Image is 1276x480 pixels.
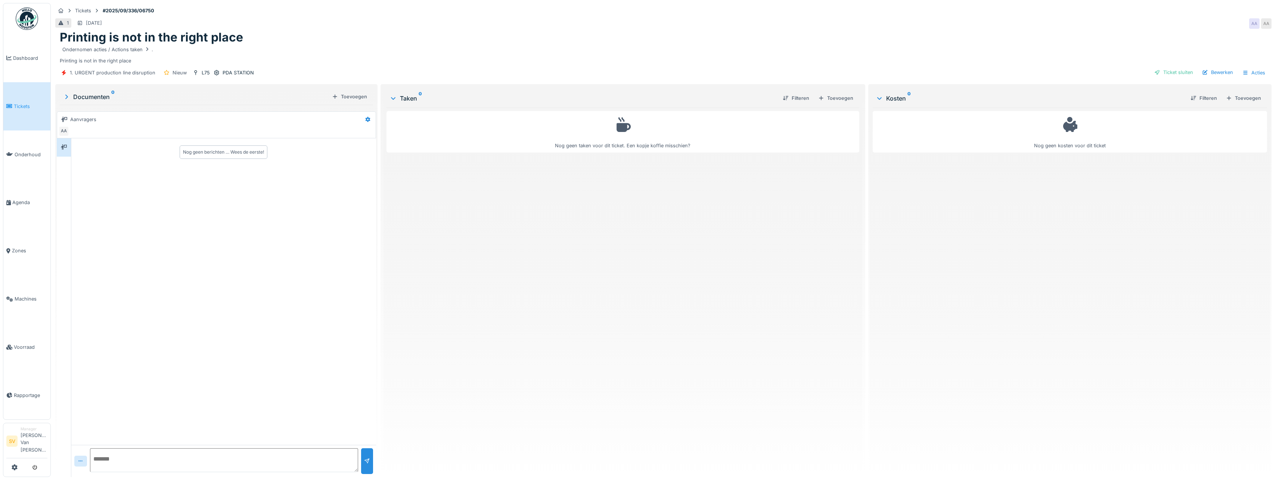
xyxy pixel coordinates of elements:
[3,275,50,323] a: Machines
[391,114,854,149] div: Nog geen taken voor dit ticket. Een kopje koffie misschien?
[3,227,50,275] a: Zones
[1223,93,1264,103] div: Toevoegen
[3,34,50,82] a: Dashboard
[60,45,1267,64] div: Printing is not in the right place
[12,199,47,206] span: Agenda
[173,69,187,76] div: Nieuw
[111,92,115,101] sup: 0
[62,46,153,53] div: Ondernomen acties / Actions taken .
[86,19,102,27] div: [DATE]
[907,94,911,103] sup: 0
[14,392,47,399] span: Rapportage
[3,82,50,130] a: Tickets
[3,371,50,419] a: Rapportage
[1199,67,1236,77] div: Bewerken
[329,92,370,102] div: Toevoegen
[14,103,47,110] span: Tickets
[1187,93,1220,103] div: Filteren
[1151,67,1196,77] div: Ticket sluiten
[3,323,50,371] a: Voorraad
[63,92,329,101] div: Documenten
[15,295,47,302] span: Machines
[100,7,157,14] strong: #2025/09/336/06750
[815,93,856,103] div: Toevoegen
[223,69,254,76] div: PDA STATION
[75,7,91,14] div: Tickets
[12,247,47,254] span: Zones
[16,7,38,30] img: Badge_color-CXgf-gQk.svg
[21,426,47,456] li: [PERSON_NAME] Van [PERSON_NAME]
[67,19,69,27] div: 1
[878,114,1262,149] div: Nog geen kosten voor dit ticket
[1261,18,1272,29] div: AA
[780,93,812,103] div: Filteren
[70,116,96,123] div: Aanvragers
[389,94,777,103] div: Taken
[876,94,1185,103] div: Kosten
[6,426,47,458] a: SV Manager[PERSON_NAME] Van [PERSON_NAME]
[183,149,264,156] div: Nog geen berichten … Wees de eerste!
[60,30,243,44] h1: Printing is not in the right place
[3,179,50,227] a: Agenda
[15,151,47,158] span: Onderhoud
[21,426,47,432] div: Manager
[1239,67,1269,78] div: Acties
[419,94,422,103] sup: 0
[13,55,47,62] span: Dashboard
[3,130,50,179] a: Onderhoud
[1249,18,1260,29] div: AA
[14,344,47,351] span: Voorraad
[6,436,18,447] li: SV
[59,126,69,136] div: AA
[202,69,210,76] div: L75
[70,69,155,76] div: 1. URGENT production line disruption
